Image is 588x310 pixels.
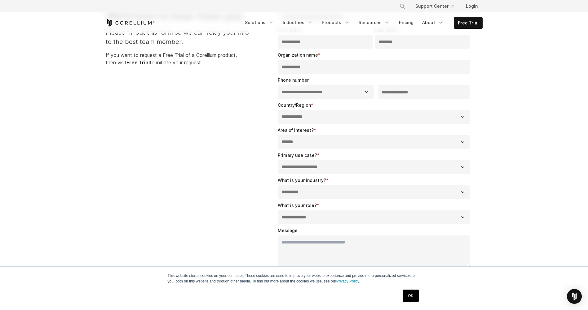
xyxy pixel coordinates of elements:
[241,17,278,28] a: Solutions
[278,178,326,183] span: What is your industry?
[461,1,483,12] a: Login
[278,203,317,208] span: What is your role?
[403,290,418,302] a: OK
[278,52,318,58] span: Organization name
[410,1,458,12] a: Support Center
[355,17,394,28] a: Resources
[278,77,309,83] span: Phone number
[106,28,255,46] p: Please fill out this form so we can relay your info to the best team member.
[397,1,408,12] button: Search
[278,127,314,133] span: Area of interest?
[318,17,354,28] a: Products
[454,17,482,28] a: Free Trial
[278,228,298,233] span: Message
[106,51,255,66] p: If you want to request a Free Trial of a Corellium product, then visit to initiate your request.
[278,102,311,108] span: Country/Region
[106,19,155,27] a: Corellium Home
[392,1,483,12] div: Navigation Menu
[278,153,317,158] span: Primary use case?
[418,17,448,28] a: About
[336,279,360,283] a: Privacy Policy.
[395,17,417,28] a: Pricing
[567,289,582,304] div: Open Intercom Messenger
[279,17,317,28] a: Industries
[168,273,421,284] p: This website stores cookies on your computer. These cookies are used to improve your website expe...
[241,17,483,29] div: Navigation Menu
[126,59,150,66] a: Free Trial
